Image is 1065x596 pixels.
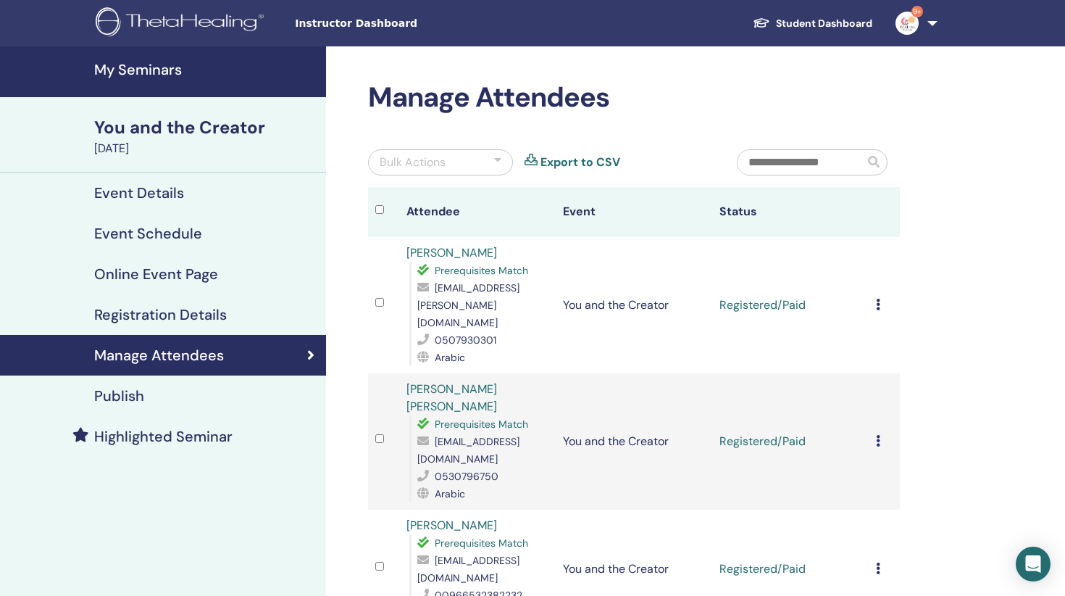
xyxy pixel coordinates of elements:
[895,12,919,35] img: default.jpg
[417,435,519,465] span: [EMAIL_ADDRESS][DOMAIN_NAME]
[540,154,620,171] a: Export to CSV
[96,7,269,40] img: logo.png
[417,281,519,329] span: [EMAIL_ADDRESS][PERSON_NAME][DOMAIN_NAME]
[435,264,528,277] span: Prerequisites Match
[380,154,446,171] div: Bulk Actions
[85,115,326,157] a: You and the Creator[DATE]
[94,387,144,405] h4: Publish
[406,381,497,414] a: [PERSON_NAME] [PERSON_NAME]
[94,140,317,157] div: [DATE]
[406,518,497,533] a: [PERSON_NAME]
[556,373,712,510] td: You and the Creator
[94,428,233,445] h4: Highlighted Seminar
[295,16,512,31] span: Instructor Dashboard
[406,245,497,260] a: [PERSON_NAME]
[94,225,202,242] h4: Event Schedule
[399,187,556,237] th: Attendee
[911,6,923,17] span: 9+
[94,265,218,283] h4: Online Event Page
[94,347,224,364] h4: Manage Attendees
[435,487,465,500] span: Arabic
[741,10,884,37] a: Student Dashboard
[556,187,712,237] th: Event
[94,184,184,202] h4: Event Details
[368,81,900,115] h2: Manage Attendees
[435,537,528,550] span: Prerequisites Match
[712,187,869,237] th: Status
[435,418,528,431] span: Prerequisites Match
[556,237,712,373] td: You and the Creator
[94,306,227,323] h4: Registration Details
[417,554,519,584] span: [EMAIL_ADDRESS][DOMAIN_NAME]
[1016,547,1051,581] div: Open Intercom Messenger
[435,351,465,364] span: Arabic
[94,61,317,78] h4: My Seminars
[435,470,498,483] span: 0530796750
[753,17,770,29] img: graduation-cap-white.svg
[435,334,496,347] span: 0507930301
[94,115,317,140] div: You and the Creator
